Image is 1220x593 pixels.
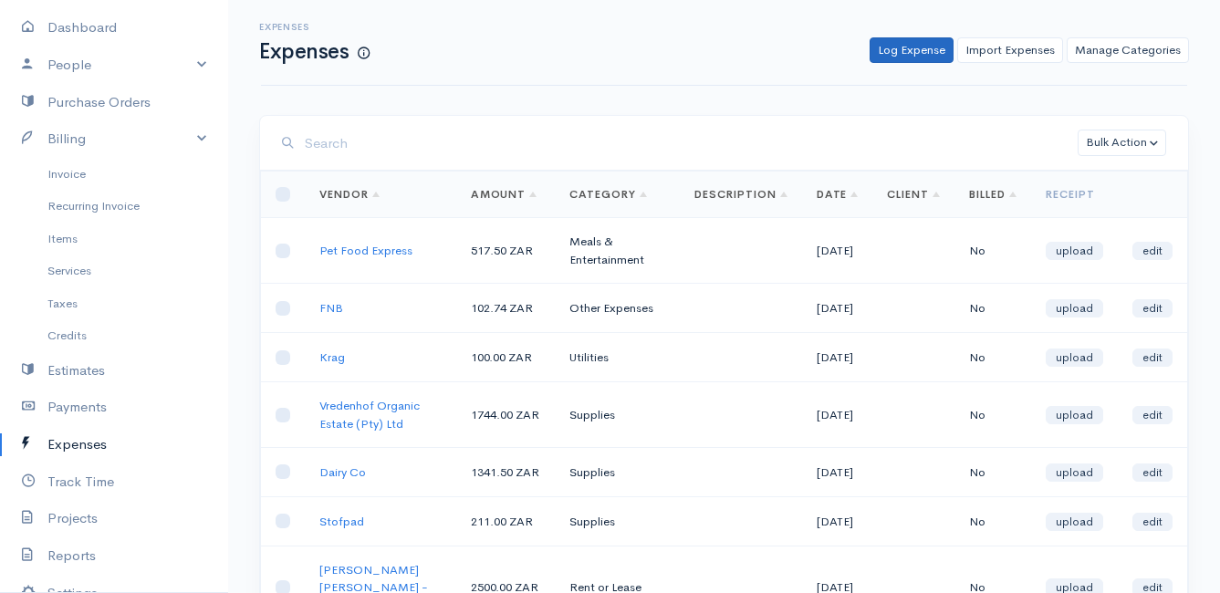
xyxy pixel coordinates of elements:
td: 1744.00 ZAR [456,382,556,448]
span: How to log your Expenses? [358,46,370,61]
td: 211.00 ZAR [456,496,556,546]
a: Vendor [319,187,380,202]
a: upload [1046,513,1103,531]
th: Receipt [1031,172,1118,218]
a: Log Expense [870,37,954,64]
a: Krag [319,349,345,365]
a: upload [1046,299,1103,317]
input: Search [305,125,1078,162]
h1: Expenses [259,40,370,63]
td: Other Expenses [555,284,680,333]
a: upload [1046,406,1103,424]
a: Date [817,187,859,202]
td: Meals & Entertainment [555,218,680,284]
td: Supplies [555,448,680,497]
td: [DATE] [802,496,873,546]
a: Import Expenses [957,37,1063,64]
a: Pet Food Express [319,243,412,258]
td: No [954,284,1031,333]
a: Stofpad [319,514,364,529]
h6: Expenses [259,22,370,32]
td: No [954,448,1031,497]
a: Dairy Co [319,464,366,480]
td: [DATE] [802,448,873,497]
td: No [954,218,1031,284]
a: edit [1132,242,1173,260]
td: 100.00 ZAR [456,333,556,382]
td: 517.50 ZAR [456,218,556,284]
a: edit [1132,406,1173,424]
a: FNB [319,300,343,316]
a: upload [1046,242,1103,260]
a: Billed [969,187,1017,202]
td: [DATE] [802,284,873,333]
button: Bulk Action [1078,130,1166,156]
td: Utilities [555,333,680,382]
a: edit [1132,463,1173,482]
a: Manage Categories [1067,37,1189,64]
a: edit [1132,513,1173,531]
a: upload [1046,463,1103,482]
a: Amount [471,187,537,202]
a: edit [1132,349,1173,367]
td: No [954,382,1031,448]
a: upload [1046,349,1103,367]
a: Client [887,187,940,202]
td: Supplies [555,496,680,546]
td: [DATE] [802,333,873,382]
a: Vredenhof Organic Estate (Pty) Ltd [319,398,420,432]
td: No [954,333,1031,382]
td: [DATE] [802,382,873,448]
a: Category [569,187,647,202]
a: edit [1132,299,1173,317]
td: 102.74 ZAR [456,284,556,333]
td: Supplies [555,382,680,448]
td: [DATE] [802,218,873,284]
a: Description [694,187,787,202]
td: 1341.50 ZAR [456,448,556,497]
td: No [954,496,1031,546]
